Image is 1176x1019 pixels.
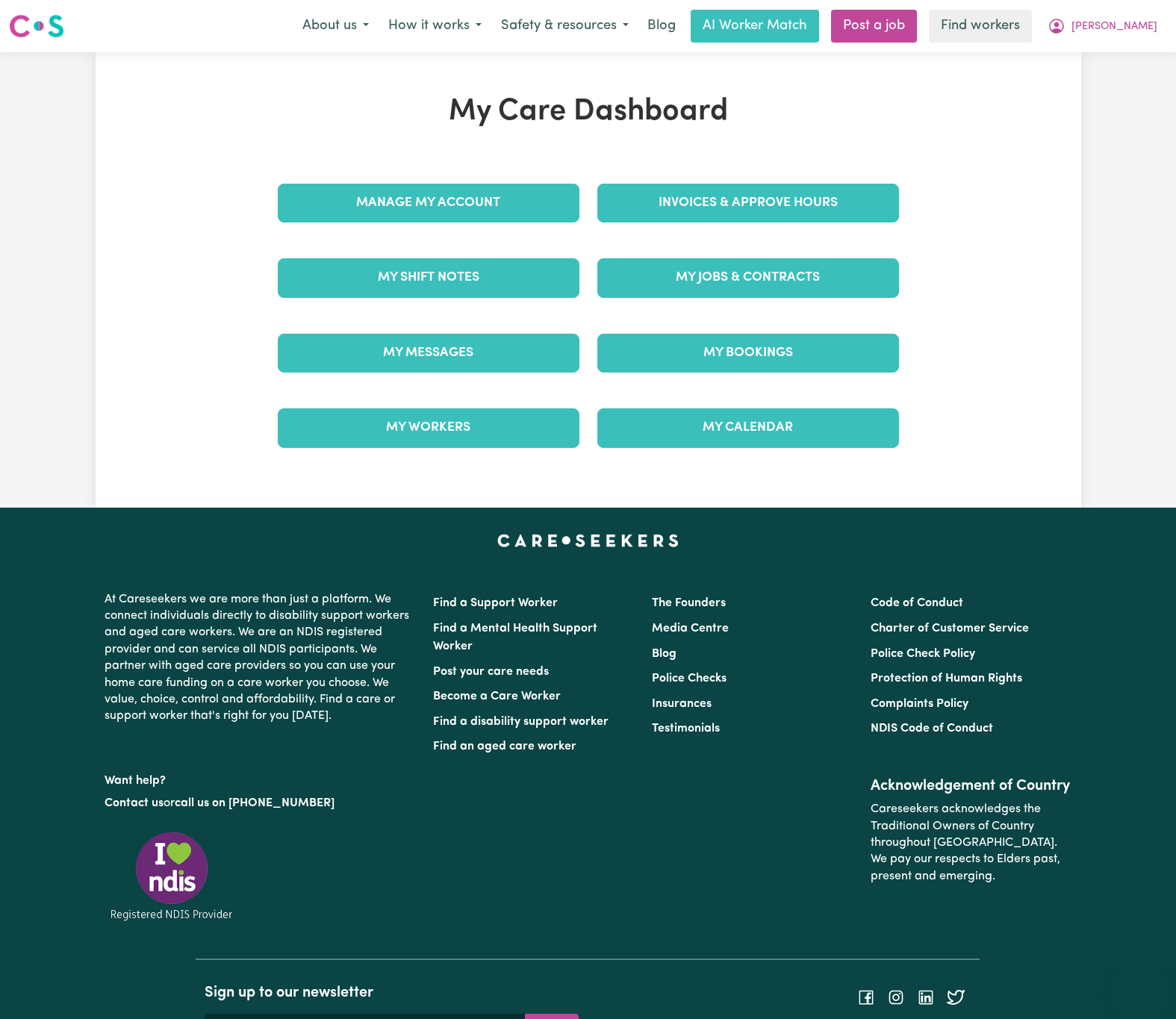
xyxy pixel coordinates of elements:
a: Careseekers logo [9,9,64,43]
a: My Workers [278,408,579,447]
img: Registered NDIS provider [105,829,239,923]
p: or [105,789,415,817]
a: Post your care needs [433,666,549,678]
a: Contact us [105,797,164,809]
a: Follow Careseekers on Instagram [887,991,905,1003]
a: Find a Support Worker [433,597,558,609]
a: Testimonials [652,723,720,735]
a: The Founders [652,597,726,609]
a: My Shift Notes [278,258,579,297]
a: NDIS Code of Conduct [871,723,993,735]
a: Find an aged care worker [433,741,576,752]
a: Blog [638,10,685,43]
button: How it works [379,10,491,42]
a: My Messages [278,334,579,373]
a: Find a disability support worker [433,716,609,728]
button: My Account [1038,10,1167,42]
a: Find a Mental Health Support Worker [433,623,597,652]
h1: My Care Dashboard [269,94,908,130]
a: Careseekers home page [497,535,679,546]
p: Careseekers acknowledges the Traditional Owners of Country throughout [GEOGRAPHIC_DATA]. We pay o... [871,795,1071,891]
a: Blog [652,648,676,660]
a: Invoices & Approve Hours [597,184,899,222]
button: Safety & resources [491,10,638,42]
a: Charter of Customer Service [871,623,1029,635]
button: About us [293,10,379,42]
a: Find workers [929,10,1032,43]
a: Code of Conduct [871,597,963,609]
img: Careseekers logo [9,13,64,40]
a: Follow Careseekers on LinkedIn [917,991,935,1003]
h2: Sign up to our newsletter [205,984,579,1002]
iframe: Button to launch messaging window [1116,959,1164,1007]
p: At Careseekers we are more than just a platform. We connect individuals directly to disability su... [105,585,415,731]
p: Want help? [105,767,415,789]
a: Complaints Policy [871,698,968,710]
a: Police Check Policy [871,648,975,660]
a: Post a job [831,10,917,43]
a: My Jobs & Contracts [597,258,899,297]
a: Manage My Account [278,184,579,222]
a: Become a Care Worker [433,691,561,702]
a: My Bookings [597,334,899,373]
a: Protection of Human Rights [871,673,1022,685]
a: Follow Careseekers on Facebook [857,991,875,1003]
a: My Calendar [597,408,899,447]
a: Police Checks [652,673,727,685]
a: Media Centre [652,623,729,635]
span: [PERSON_NAME] [1071,19,1157,35]
a: call us on [PHONE_NUMBER] [175,797,335,809]
a: AI Worker Match [691,10,819,43]
a: Follow Careseekers on Twitter [947,991,965,1003]
a: Insurances [652,698,712,710]
h2: Acknowledgement of Country [871,777,1071,795]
